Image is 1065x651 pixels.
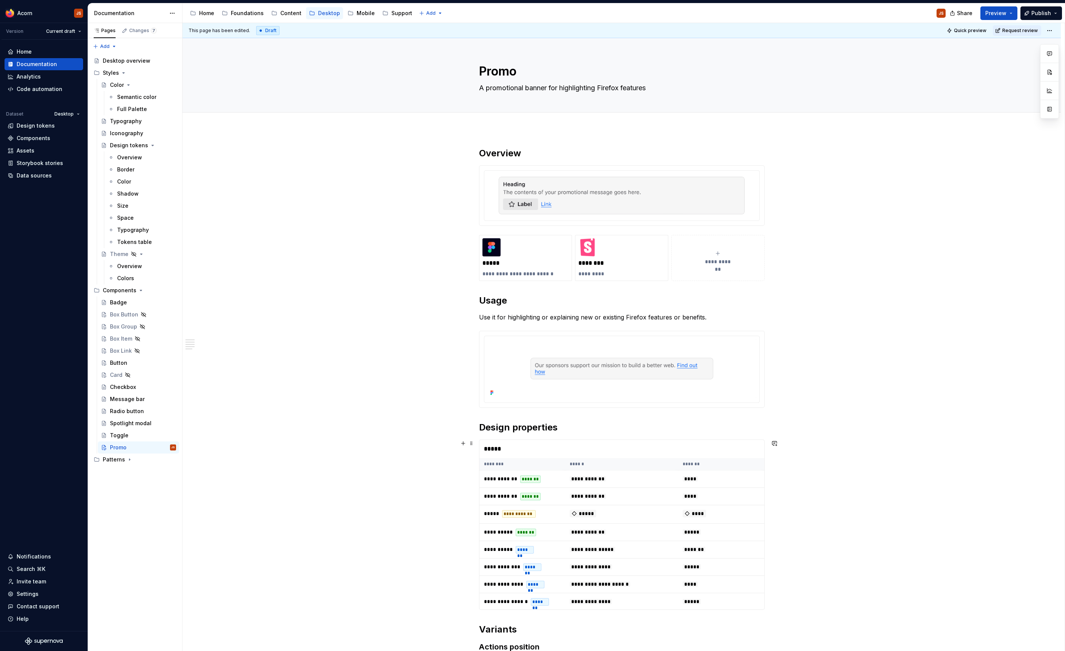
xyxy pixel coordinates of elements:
div: Design tokens [17,122,55,130]
button: Help [5,613,83,625]
button: Search ⌘K [5,563,83,575]
div: Card [110,371,122,379]
div: Home [199,9,214,17]
a: Shadow [105,188,179,200]
a: Overview [105,151,179,164]
div: Desktop overview [103,57,150,65]
div: Radio button [110,407,144,415]
div: Desktop [318,9,340,17]
div: Typography [110,117,142,125]
div: Size [117,202,128,210]
div: Button [110,359,127,367]
div: Invite team [17,578,46,585]
a: Box Link [98,345,179,357]
div: Notifications [17,553,51,560]
div: Message bar [110,395,145,403]
div: Pages [94,28,116,34]
button: Desktop [51,109,83,119]
div: Acorn [17,9,32,17]
a: Card [98,369,179,381]
a: Mobile [345,7,378,19]
a: Content [268,7,305,19]
a: Toggle [98,429,179,441]
img: 714de2c8-63a0-4711-ae00-e8d52b1bf62c.png [482,238,501,256]
button: Publish [1020,6,1062,20]
button: Current draft [43,26,85,37]
div: Analytics [17,73,41,80]
div: Box Link [110,347,132,355]
div: Semantic color [117,93,156,101]
div: Foundations [231,9,264,17]
div: Tokens table [117,238,152,246]
span: 7 [151,28,157,34]
div: Draft [256,26,280,35]
div: Data sources [17,172,52,179]
div: Settings [17,590,39,598]
a: Home [5,46,83,58]
div: Typography [117,226,149,234]
a: Overview [105,260,179,272]
textarea: A promotional banner for highlighting Firefox features [478,82,763,94]
div: Overview [117,154,142,161]
div: Content [280,9,301,17]
a: Badge [98,296,179,309]
span: Share [957,9,972,17]
a: Spotlight modal [98,417,179,429]
a: Home [187,7,217,19]
a: Colors [105,272,179,284]
div: Mobile [357,9,375,17]
a: PromoJS [98,441,179,454]
div: Checkbox [110,383,136,391]
div: Version [6,28,23,34]
a: Foundations [219,7,267,19]
a: Size [105,200,179,212]
button: Quick preview [944,25,990,36]
div: Help [17,615,29,623]
div: Spotlight modal [110,420,151,427]
h2: Variants [479,623,765,636]
button: Share [946,6,977,20]
div: Documentation [17,60,57,68]
button: Add [91,41,119,52]
span: This page has been edited. [189,28,250,34]
div: JS [76,10,81,16]
a: Border [105,164,179,176]
p: Use it for highlighting or explaining new or existing Firefox features or benefits. [479,313,765,322]
a: Invite team [5,575,83,588]
div: Colors [117,275,134,282]
button: Request review [993,25,1041,36]
a: Desktop [306,7,343,19]
a: Assets [5,145,83,157]
div: Patterns [103,456,125,463]
div: Page tree [187,6,415,21]
a: Design tokens [98,139,179,151]
div: Space [117,214,134,222]
a: Message bar [98,393,179,405]
div: Documentation [94,9,165,17]
div: Box Button [110,311,138,318]
span: Add [100,43,110,49]
a: Semantic color [105,91,179,103]
a: Tokens table [105,236,179,248]
div: Assets [17,147,34,154]
div: Styles [103,69,119,77]
div: Badge [110,299,127,306]
a: Box Group [98,321,179,333]
button: Contact support [5,600,83,612]
a: Settings [5,588,83,600]
div: Design tokens [110,142,148,149]
div: Search ⌘K [17,565,45,573]
a: Desktop overview [91,55,179,67]
a: Typography [98,115,179,127]
div: Box Item [110,335,132,342]
h2: Usage [479,295,765,307]
div: JS [939,10,944,16]
div: Promo [110,444,127,451]
div: Support [391,9,412,17]
a: Support [379,7,415,19]
button: Preview [980,6,1017,20]
h2: Design properties [479,421,765,433]
img: 894890ef-b4b9-4142-abf4-a08b65caed53.png [5,9,14,18]
button: AcornJS [2,5,86,21]
div: JS [171,444,175,451]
